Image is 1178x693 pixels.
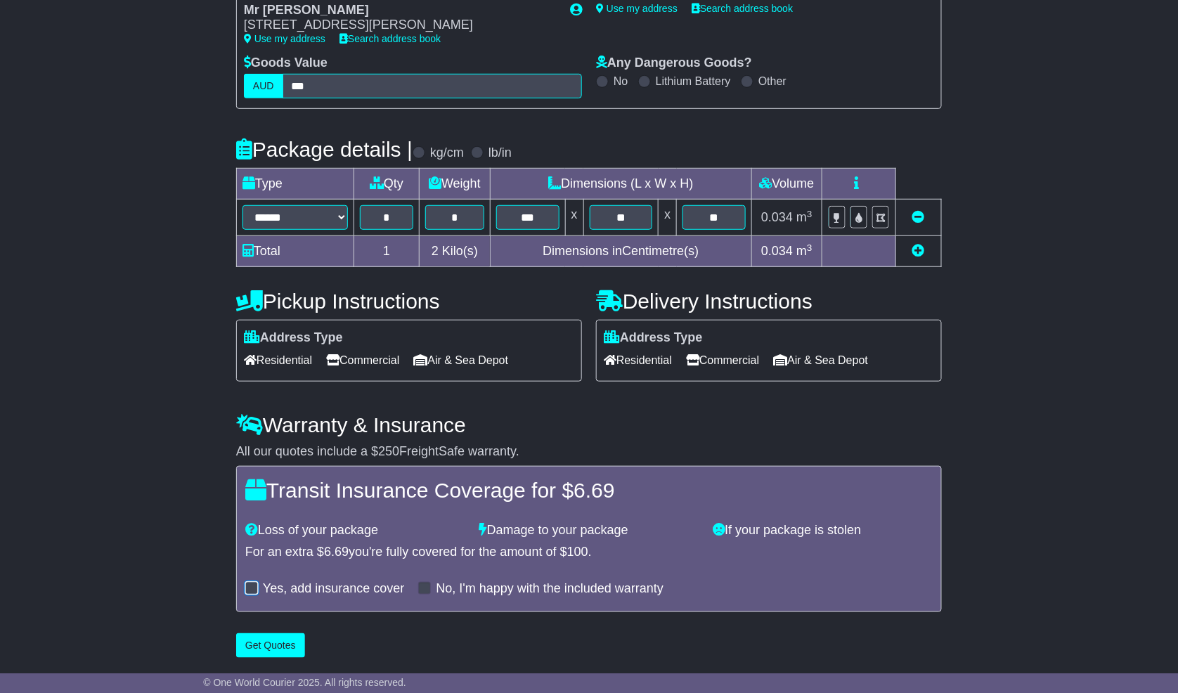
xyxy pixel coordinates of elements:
span: m [796,210,813,224]
td: 1 [354,236,420,267]
span: Commercial [686,349,759,371]
a: Search address book [339,33,441,44]
div: Loss of your package [238,523,472,538]
div: For an extra $ you're fully covered for the amount of $ . [245,545,933,560]
td: Weight [420,169,491,200]
td: Type [237,169,354,200]
label: Address Type [244,330,343,346]
td: x [659,200,677,236]
td: Total [237,236,354,267]
span: 250 [378,444,399,458]
a: Use my address [244,33,325,44]
span: Commercial [326,349,399,371]
span: 6.69 [324,545,349,559]
span: Air & Sea Depot [414,349,509,371]
div: Damage to your package [472,523,706,538]
label: Other [758,75,787,88]
h4: Pickup Instructions [236,290,582,313]
label: Lithium Battery [656,75,731,88]
div: Mr [PERSON_NAME] [244,3,556,18]
span: Residential [244,349,312,371]
label: No [614,75,628,88]
sup: 3 [807,242,813,253]
span: 100 [567,545,588,559]
span: Air & Sea Depot [774,349,869,371]
span: 2 [432,244,439,258]
sup: 3 [807,209,813,219]
a: Add new item [912,244,925,258]
h4: Transit Insurance Coverage for $ [245,479,933,502]
td: x [565,200,583,236]
a: Search address book [692,3,793,14]
span: 0.034 [761,244,793,258]
h4: Package details | [236,138,413,161]
label: kg/cm [430,145,464,161]
label: Yes, add insurance cover [263,581,404,597]
h4: Delivery Instructions [596,290,942,313]
span: 6.69 [574,479,614,502]
span: m [796,244,813,258]
label: Goods Value [244,56,328,71]
td: Kilo(s) [420,236,491,267]
label: Any Dangerous Goods? [596,56,752,71]
td: Qty [354,169,420,200]
div: [STREET_ADDRESS][PERSON_NAME] [244,18,556,33]
label: No, I'm happy with the included warranty [436,581,664,597]
td: Dimensions in Centimetre(s) [490,236,751,267]
span: 0.034 [761,210,793,224]
button: Get Quotes [236,633,305,658]
td: Dimensions (L x W x H) [490,169,751,200]
h4: Warranty & Insurance [236,413,942,436]
div: If your package is stolen [706,523,940,538]
span: © One World Courier 2025. All rights reserved. [203,677,406,688]
label: lb/in [488,145,512,161]
label: AUD [244,74,283,98]
span: Residential [604,349,672,371]
td: Volume [751,169,822,200]
a: Use my address [596,3,678,14]
a: Remove this item [912,210,925,224]
div: All our quotes include a $ FreightSafe warranty. [236,444,942,460]
label: Address Type [604,330,703,346]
